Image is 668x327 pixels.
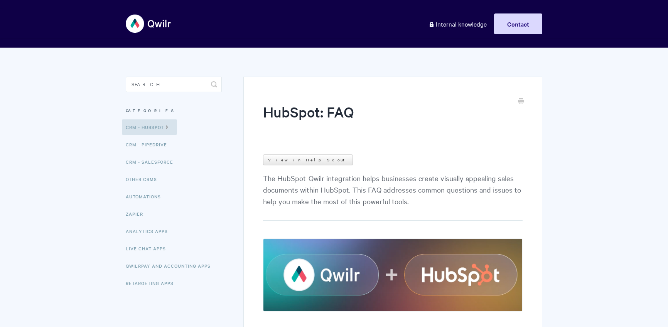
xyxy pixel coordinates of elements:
[126,171,163,187] a: Other CRMs
[126,77,222,92] input: Search
[126,189,167,204] a: Automations
[263,172,523,221] p: The HubSpot-Qwilr integration helps businesses create visually appealing sales documents within H...
[423,13,493,34] a: Internal knowledge
[263,238,523,311] img: file-Qg4zVhtoMw.png
[518,97,524,106] a: Print this Article
[126,223,174,239] a: Analytics Apps
[126,154,179,169] a: CRM - Salesforce
[126,104,222,117] h3: Categories
[122,119,177,135] a: CRM - HubSpot
[126,241,172,256] a: Live Chat Apps
[126,137,173,152] a: CRM - Pipedrive
[263,154,353,165] a: View in Help Scout
[263,102,511,135] h1: HubSpot: FAQ
[126,9,172,38] img: Qwilr Help Center
[494,13,542,34] a: Contact
[126,206,149,221] a: Zapier
[126,275,179,291] a: Retargeting Apps
[126,258,216,273] a: QwilrPay and Accounting Apps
